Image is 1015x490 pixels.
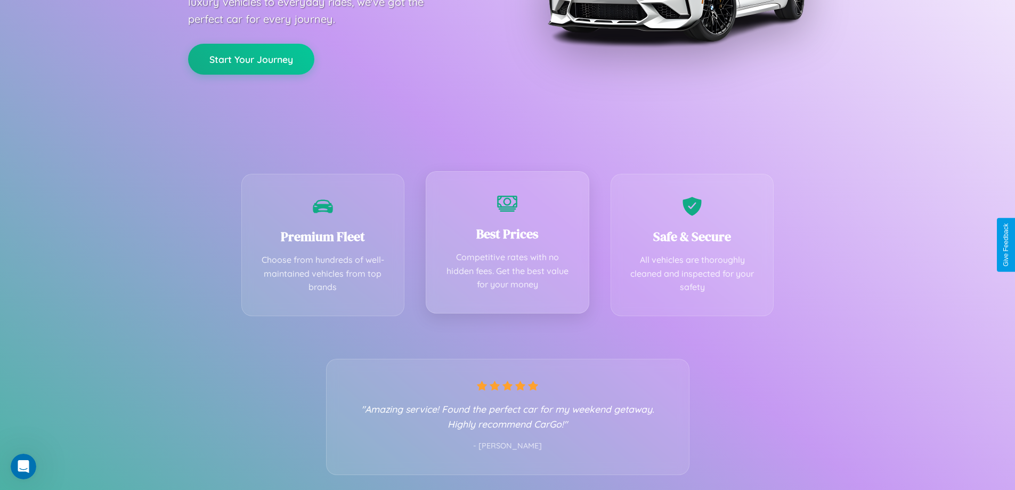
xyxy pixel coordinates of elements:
p: - [PERSON_NAME] [348,439,668,453]
div: Give Feedback [1002,223,1010,267]
p: All vehicles are thoroughly cleaned and inspected for your safety [627,253,758,294]
h3: Best Prices [442,225,573,243]
p: "Amazing service! Found the perfect car for my weekend getaway. Highly recommend CarGo!" [348,401,668,431]
iframe: Intercom live chat [11,454,36,479]
p: Competitive rates with no hidden fees. Get the best value for your money [442,251,573,292]
h3: Premium Fleet [258,228,388,245]
button: Start Your Journey [188,44,314,75]
h3: Safe & Secure [627,228,758,245]
p: Choose from hundreds of well-maintained vehicles from top brands [258,253,388,294]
